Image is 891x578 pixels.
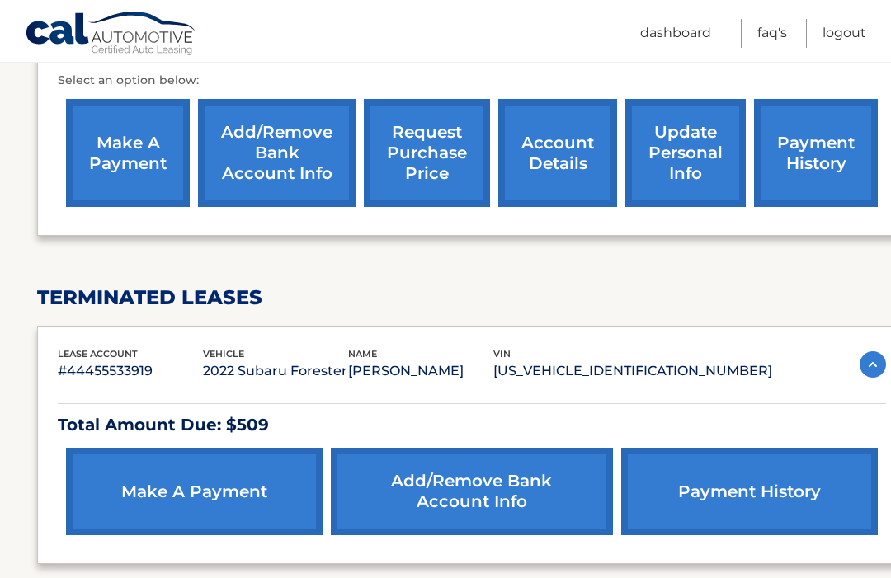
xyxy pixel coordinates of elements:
[58,348,138,359] span: lease account
[493,359,772,383] p: [US_VEHICLE_IDENTIFICATION_NUMBER]
[25,11,198,59] a: Cal Automotive
[625,99,746,207] a: update personal info
[58,411,886,439] p: Total Amount Due: $509
[66,99,190,207] a: make a payment
[757,19,787,48] a: FAQ's
[348,348,377,359] span: name
[203,348,244,359] span: vehicle
[66,448,323,535] a: make a payment
[198,99,356,207] a: Add/Remove bank account info
[331,448,613,535] a: Add/Remove bank account info
[493,348,511,359] span: vin
[860,351,886,378] img: accordion-active.svg
[364,99,490,207] a: request purchase price
[640,19,711,48] a: Dashboard
[58,359,203,383] p: #44455533919
[203,359,348,383] p: 2022 Subaru Forester
[58,71,886,91] p: Select an option below:
[348,359,493,383] p: [PERSON_NAME]
[754,99,878,207] a: payment history
[498,99,617,207] a: account details
[621,448,878,535] a: payment history
[823,19,866,48] a: Logout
